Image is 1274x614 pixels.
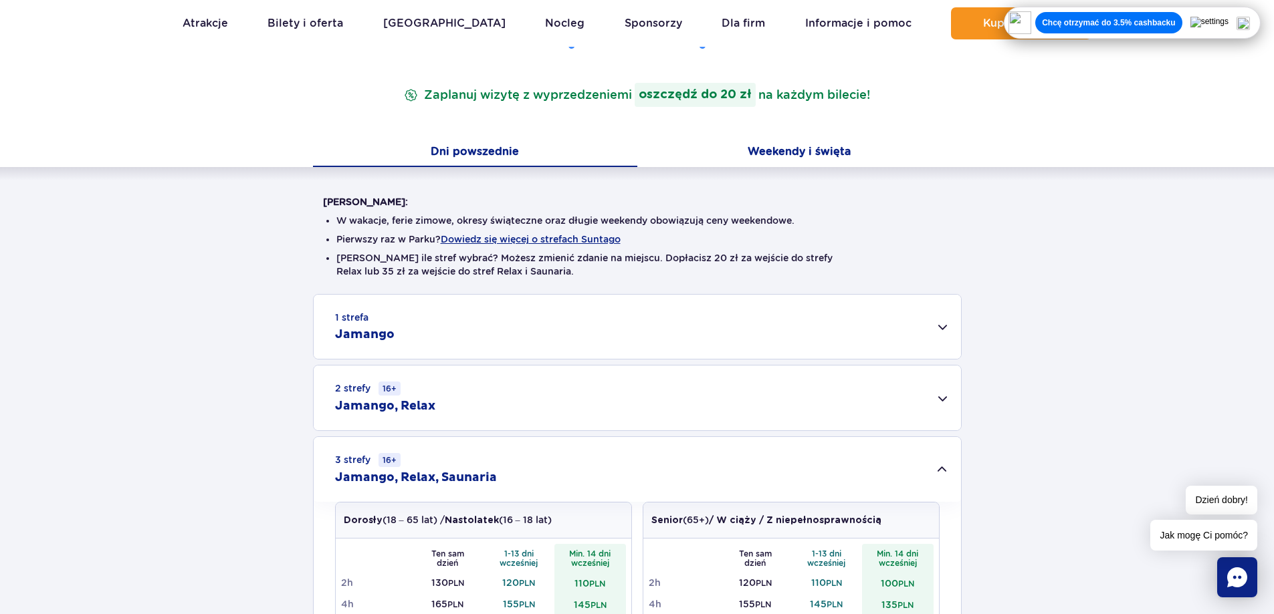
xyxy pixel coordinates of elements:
[379,453,401,467] small: 16+
[323,196,408,207] strong: [PERSON_NAME]:
[791,544,863,572] th: 1-13 dni wcześniej
[1186,486,1257,514] span: Dzień dobry!
[383,7,506,39] a: [GEOGRAPHIC_DATA]
[625,7,682,39] a: Sponsorzy
[335,453,401,467] small: 3 strefy
[344,516,383,525] strong: Dorosły
[720,544,791,572] th: Ten sam dzień
[441,234,621,245] button: Dowiedz się więcej o strefach Suntago
[335,327,395,343] h2: Jamango
[805,7,912,39] a: Informacje i pomoc
[448,578,464,588] small: PLN
[635,83,756,107] strong: oszczędź do 20 zł
[756,578,772,588] small: PLN
[554,572,626,593] td: 110
[791,572,863,593] td: 110
[336,214,938,227] li: W wakacje, ferie zimowe, okresy świąteczne oraz długie weekendy obowiązują ceny weekendowe.
[983,17,1036,29] span: Kup teraz
[484,544,555,572] th: 1-13 dni wcześniej
[591,600,607,610] small: PLN
[335,470,497,486] h2: Jamango, Relax, Saunaria
[897,600,914,610] small: PLN
[651,516,683,525] strong: Senior
[649,572,720,593] td: 2h
[722,7,765,39] a: Dla firm
[554,544,626,572] th: Min. 14 dni wcześniej
[519,599,535,609] small: PLN
[341,572,413,593] td: 2h
[335,311,368,324] small: 1 strefa
[951,7,1091,39] button: Kup teraz
[519,578,535,588] small: PLN
[379,381,401,396] small: 16+
[445,516,499,525] strong: Nastolatek
[898,579,914,589] small: PLN
[651,513,881,527] p: (65+)
[862,544,934,572] th: Min. 14 dni wcześniej
[589,579,605,589] small: PLN
[637,139,962,167] button: Weekendy i święta
[335,398,435,414] h2: Jamango, Relax
[1150,520,1257,551] span: Jak mogę Ci pomóc?
[755,599,771,609] small: PLN
[412,544,484,572] th: Ten sam dzień
[401,83,873,107] p: Zaplanuj wizytę z wyprzedzeniem na każdym bilecie!
[827,599,843,609] small: PLN
[336,233,938,246] li: Pierwszy raz w Parku?
[335,381,401,396] small: 2 strefy
[862,572,934,593] td: 100
[447,599,463,609] small: PLN
[720,572,791,593] td: 120
[709,516,881,525] strong: / W ciąży / Z niepełnosprawnością
[336,251,938,278] li: [PERSON_NAME] ile stref wybrać? Możesz zmienić zdanie na miejscu. Dopłacisz 20 zł za wejście do s...
[412,572,484,593] td: 130
[545,7,585,39] a: Nocleg
[344,513,552,527] p: (18 – 65 lat) / (16 – 18 lat)
[484,572,555,593] td: 120
[826,578,842,588] small: PLN
[183,7,228,39] a: Atrakcje
[268,7,343,39] a: Bilety i oferta
[313,139,637,167] button: Dni powszednie
[1217,557,1257,597] div: Chat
